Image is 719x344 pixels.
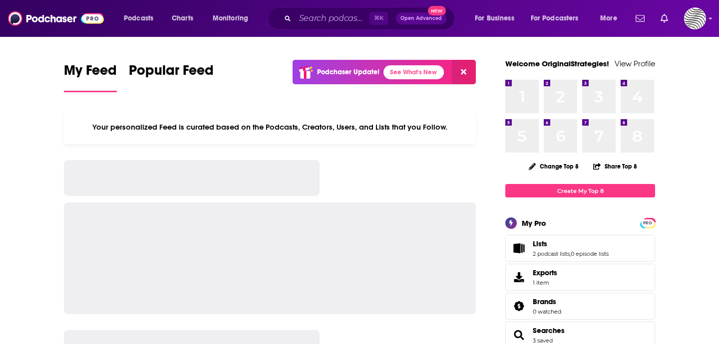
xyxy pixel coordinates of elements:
[684,7,706,29] img: User Profile
[632,10,649,27] a: Show notifications dropdown
[124,11,153,25] span: Podcasts
[295,10,369,26] input: Search podcasts, credits, & more...
[509,299,529,313] a: Brands
[533,239,609,248] a: Lists
[505,235,655,262] span: Lists
[277,7,464,30] div: Search podcasts, credits, & more...
[475,11,514,25] span: For Business
[129,62,214,85] span: Popular Feed
[505,184,655,197] a: Create My Top 8
[533,337,553,344] a: 3 saved
[509,241,529,255] a: Lists
[428,6,446,15] span: New
[206,10,261,26] button: open menu
[593,157,638,176] button: Share Top 8
[533,297,561,306] a: Brands
[468,10,527,26] button: open menu
[684,7,706,29] button: Show profile menu
[505,293,655,320] span: Brands
[317,68,379,76] p: Podchaser Update!
[533,239,547,248] span: Lists
[172,11,193,25] span: Charts
[533,268,557,277] span: Exports
[509,328,529,342] a: Searches
[523,160,585,172] button: Change Top 8
[657,10,672,27] a: Show notifications dropdown
[369,12,388,25] span: ⌘ K
[533,308,561,315] a: 0 watched
[615,59,655,68] a: View Profile
[533,250,570,257] a: 2 podcast lists
[400,16,442,21] span: Open Advanced
[505,264,655,291] a: Exports
[524,10,593,26] button: open menu
[213,11,248,25] span: Monitoring
[129,62,214,92] a: Popular Feed
[571,250,609,257] a: 0 episode lists
[684,7,706,29] span: Logged in as OriginalStrategies
[64,62,117,85] span: My Feed
[8,9,104,28] img: Podchaser - Follow, Share and Rate Podcasts
[531,11,579,25] span: For Podcasters
[64,110,476,144] div: Your personalized Feed is curated based on the Podcasts, Creators, Users, and Lists that you Follow.
[165,10,199,26] a: Charts
[505,59,609,68] a: Welcome OriginalStrategies!
[64,62,117,92] a: My Feed
[522,218,546,228] div: My Pro
[533,279,557,286] span: 1 item
[570,250,571,257] span: ,
[509,270,529,284] span: Exports
[396,12,446,24] button: Open AdvancedNew
[593,10,630,26] button: open menu
[533,326,565,335] a: Searches
[600,11,617,25] span: More
[383,65,444,79] a: See What's New
[533,297,556,306] span: Brands
[642,219,654,227] span: PRO
[117,10,166,26] button: open menu
[642,219,654,226] a: PRO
